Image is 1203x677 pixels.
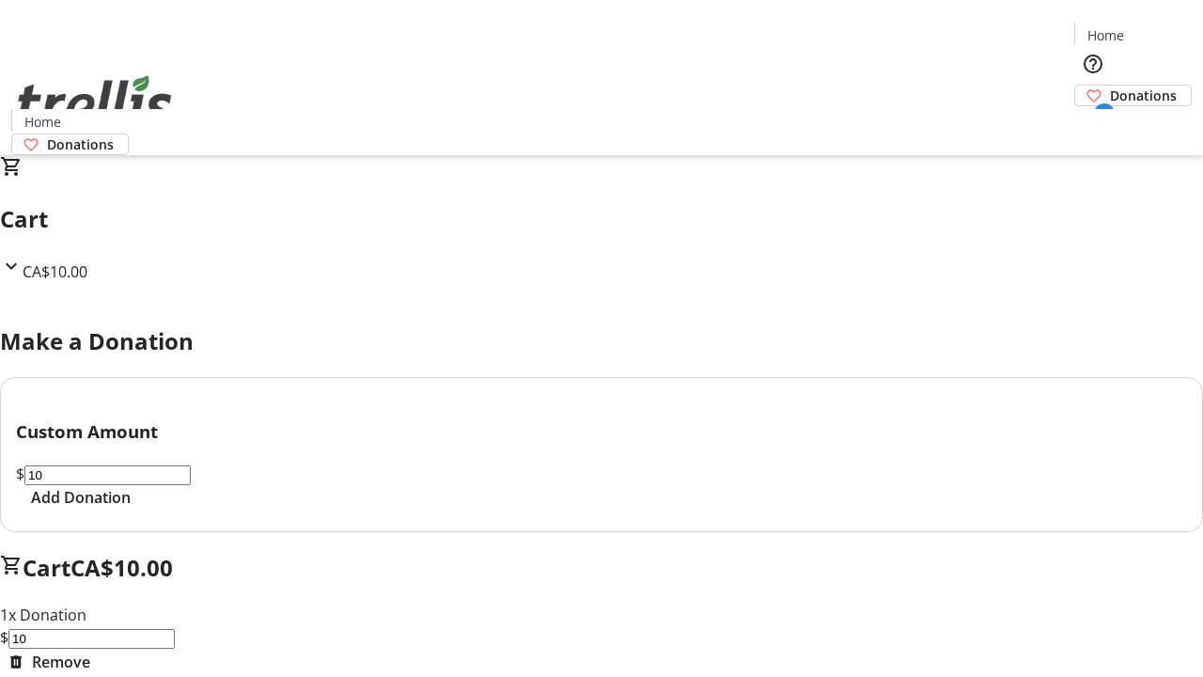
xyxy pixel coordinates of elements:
span: $ [16,464,24,484]
span: Add Donation [31,486,131,509]
input: Donation Amount [8,629,175,649]
input: Donation Amount [24,465,191,485]
span: Home [24,112,61,132]
span: CA$10.00 [70,552,173,583]
span: Donations [1110,86,1177,105]
a: Home [1075,25,1135,45]
span: Donations [47,134,114,154]
button: Add Donation [16,486,146,509]
span: Home [1087,25,1124,45]
h3: Custom Amount [16,418,1187,445]
button: Cart [1074,106,1112,144]
a: Donations [1074,85,1192,106]
button: Help [1074,45,1112,83]
span: CA$10.00 [23,261,87,282]
a: Home [12,112,72,132]
a: Donations [11,134,129,155]
img: Orient E2E Organization TZ0e4Lxq4E's Logo [11,55,179,149]
span: Remove [32,651,90,673]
